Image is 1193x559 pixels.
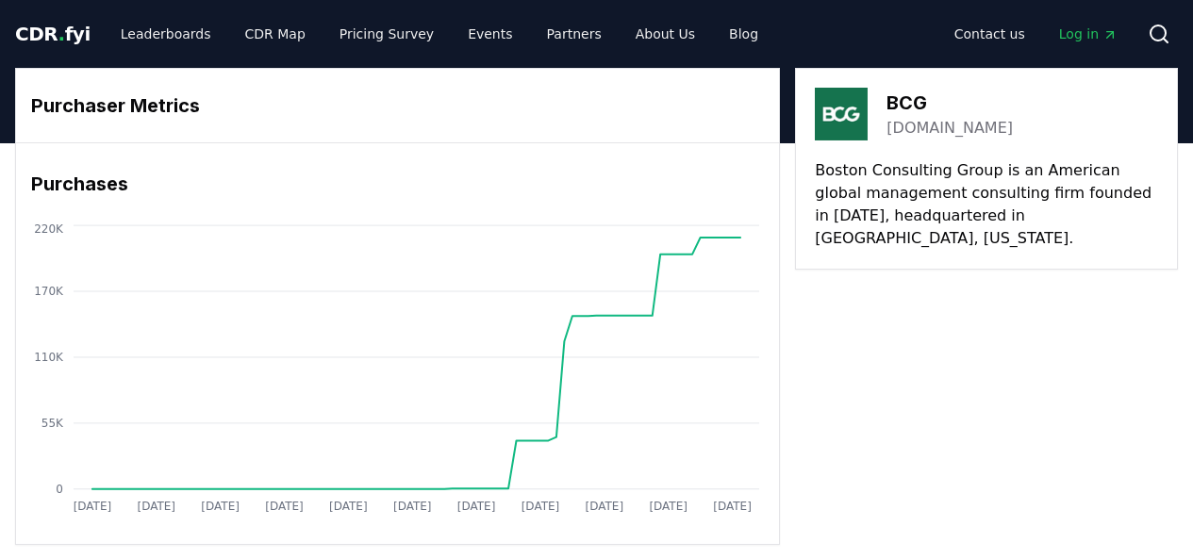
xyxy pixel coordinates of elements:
a: Contact us [939,17,1040,51]
nav: Main [939,17,1133,51]
a: Pricing Survey [324,17,449,51]
a: CDR.fyi [15,21,91,47]
p: Boston Consulting Group is an American global management consulting firm founded in [DATE], headq... [815,159,1158,250]
tspan: [DATE] [74,500,112,513]
tspan: 170K [34,285,64,298]
tspan: [DATE] [586,500,624,513]
a: Leaderboards [106,17,226,51]
a: Blog [714,17,773,51]
tspan: 110K [34,351,64,364]
a: Log in [1044,17,1133,51]
tspan: [DATE] [329,500,368,513]
tspan: [DATE] [265,500,304,513]
tspan: [DATE] [522,500,560,513]
a: [DOMAIN_NAME] [886,117,1013,140]
a: CDR Map [230,17,321,51]
h3: Purchaser Metrics [31,91,764,120]
span: CDR fyi [15,23,91,45]
img: BCG-logo [815,88,868,140]
a: Events [453,17,527,51]
span: . [58,23,65,45]
tspan: 220K [34,222,64,236]
tspan: [DATE] [714,500,753,513]
span: Log in [1059,25,1118,43]
tspan: [DATE] [201,500,240,513]
tspan: 0 [56,483,63,496]
a: Partners [532,17,617,51]
tspan: [DATE] [138,500,176,513]
tspan: [DATE] [393,500,432,513]
tspan: [DATE] [457,500,496,513]
tspan: 55K [41,417,64,430]
a: About Us [621,17,710,51]
tspan: [DATE] [650,500,688,513]
h3: BCG [886,89,1013,117]
h3: Purchases [31,170,764,198]
nav: Main [106,17,773,51]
